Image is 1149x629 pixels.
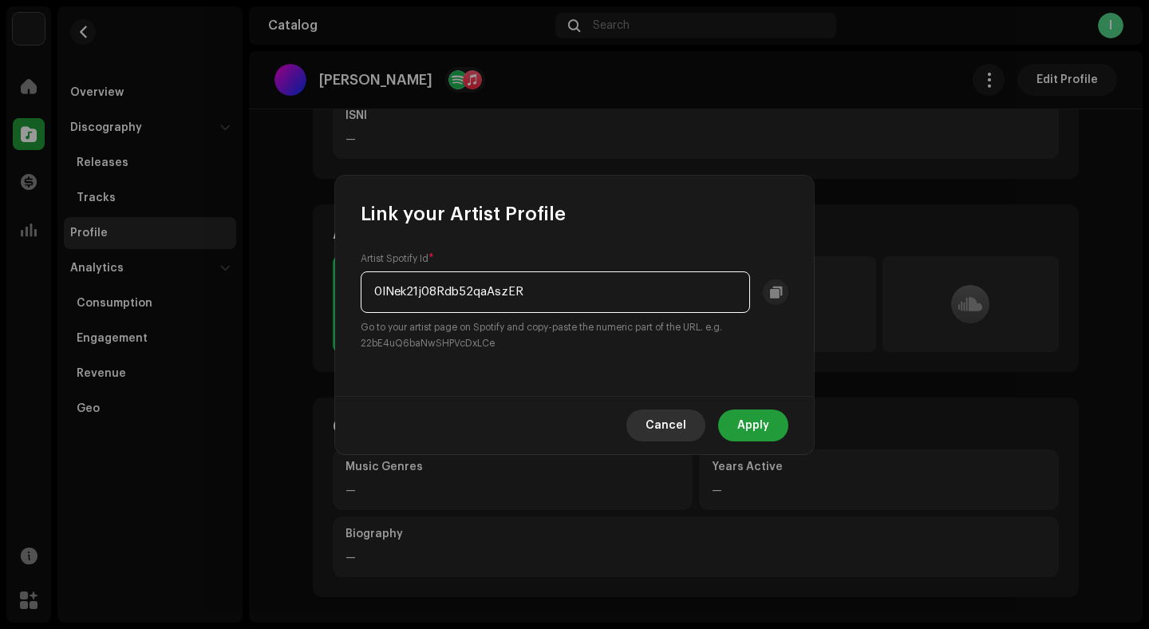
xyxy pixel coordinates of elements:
span: Cancel [646,409,686,441]
span: Apply [737,409,769,441]
label: Artist Spotify Id [361,252,434,265]
input: e.g. 22bE4uQ6baNwSHPVcDxLCe [361,271,750,313]
button: Apply [718,409,788,441]
span: Link your Artist Profile [361,201,566,227]
button: Cancel [626,409,705,441]
small: Go to your artist page on Spotify and copy-paste the numeric part of the URL. e.g. 22bE4uQ6baNwSH... [361,319,788,351]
